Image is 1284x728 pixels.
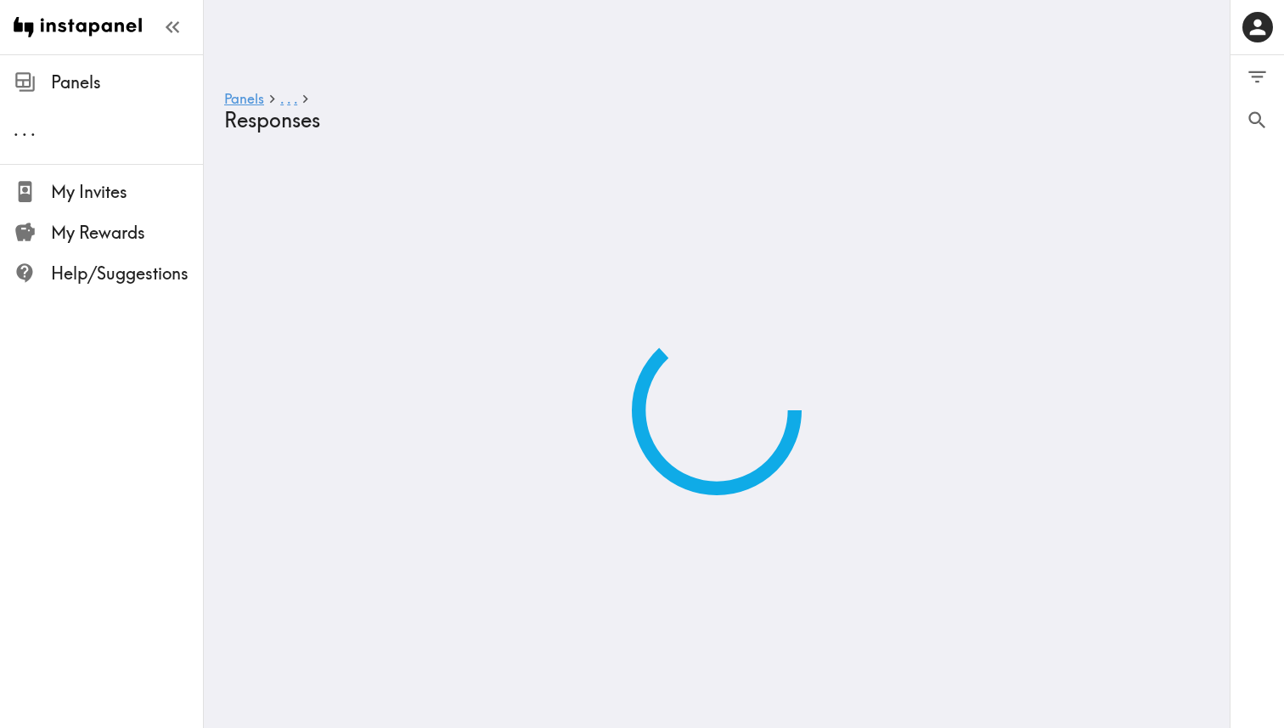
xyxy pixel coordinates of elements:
[1230,55,1284,99] button: Filter Responses
[280,90,284,107] span: .
[280,92,297,108] a: ...
[51,71,203,94] span: Panels
[51,180,203,204] span: My Invites
[14,119,19,140] span: .
[51,262,203,285] span: Help/Suggestions
[31,119,36,140] span: .
[1246,109,1269,132] span: Search
[287,90,290,107] span: .
[51,221,203,245] span: My Rewards
[224,108,1196,133] h4: Responses
[1230,99,1284,142] button: Search
[294,90,297,107] span: .
[1246,65,1269,88] span: Filter Responses
[22,119,27,140] span: .
[224,92,264,108] a: Panels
